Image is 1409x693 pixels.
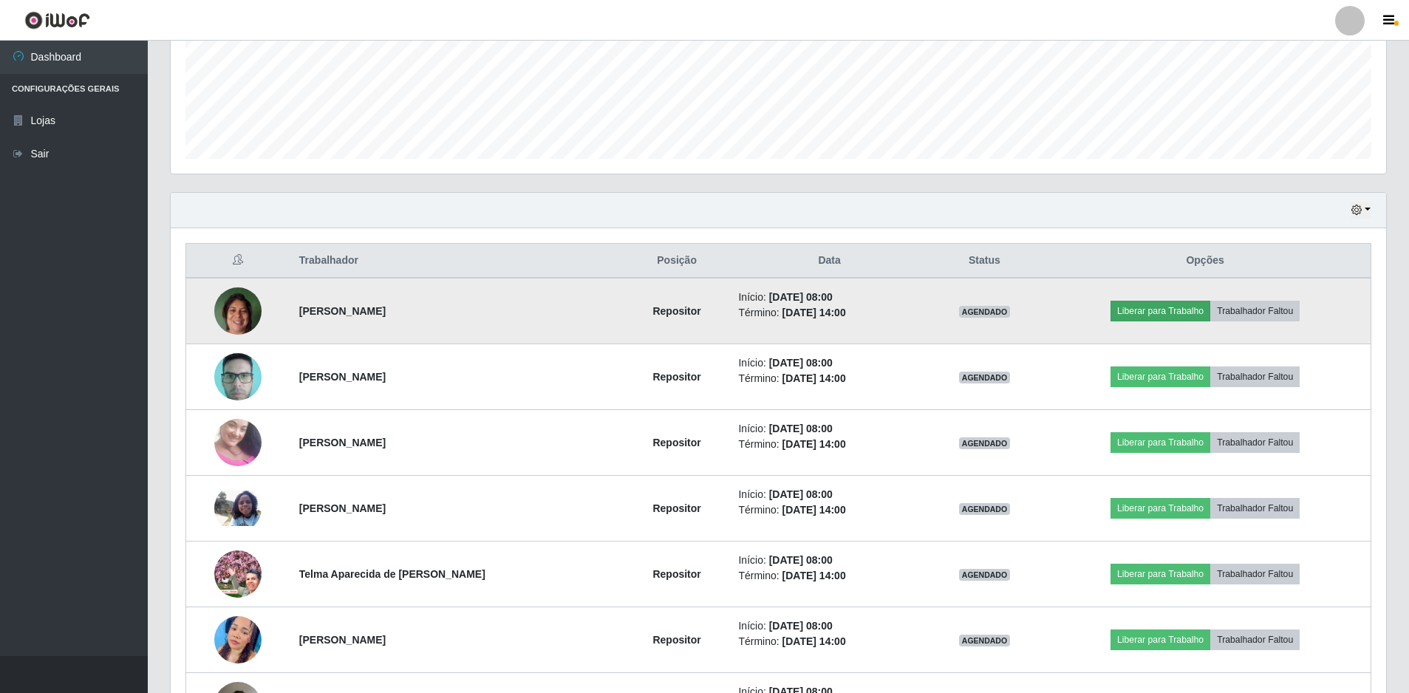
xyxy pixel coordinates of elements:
strong: [PERSON_NAME] [299,502,386,514]
span: AGENDADO [959,372,1011,383]
strong: [PERSON_NAME] [299,437,386,448]
time: [DATE] 08:00 [769,423,833,434]
strong: [PERSON_NAME] [299,371,386,383]
button: Trabalhador Faltou [1210,564,1300,584]
img: 1750940552132.jpeg [214,279,262,342]
li: Término: [738,634,920,649]
button: Liberar para Trabalho [1111,301,1210,321]
li: Início: [738,553,920,568]
button: Trabalhador Faltou [1210,432,1300,453]
th: Posição [624,244,730,279]
time: [DATE] 14:00 [782,635,846,647]
button: Liberar para Trabalho [1111,629,1210,650]
strong: Repositor [652,502,700,514]
time: [DATE] 08:00 [769,488,833,500]
th: Status [929,244,1040,279]
img: 1753795450805.jpeg [214,589,262,692]
th: Data [729,244,929,279]
button: Liberar para Trabalho [1111,432,1210,453]
strong: Repositor [652,305,700,317]
button: Trabalhador Faltou [1210,366,1300,387]
li: Término: [738,305,920,321]
time: [DATE] 14:00 [782,504,846,516]
img: CoreUI Logo [24,11,90,30]
img: 1753110543973.jpeg [214,400,262,485]
time: [DATE] 14:00 [782,438,846,450]
th: Trabalhador [290,244,624,279]
strong: Repositor [652,568,700,580]
th: Opções [1040,244,1371,279]
strong: Repositor [652,634,700,646]
time: [DATE] 14:00 [782,570,846,581]
time: [DATE] 14:00 [782,372,846,384]
li: Início: [738,290,920,305]
button: Liberar para Trabalho [1111,564,1210,584]
time: [DATE] 08:00 [769,291,833,303]
button: Liberar para Trabalho [1111,366,1210,387]
strong: Repositor [652,437,700,448]
li: Término: [738,437,920,452]
li: Início: [738,355,920,371]
span: AGENDADO [959,503,1011,515]
strong: [PERSON_NAME] [299,634,386,646]
button: Liberar para Trabalho [1111,498,1210,519]
li: Término: [738,568,920,584]
li: Início: [738,421,920,437]
span: AGENDADO [959,635,1011,646]
strong: Telma Aparecida de [PERSON_NAME] [299,568,485,580]
img: 1753190771762.jpeg [214,491,262,526]
li: Início: [738,618,920,634]
button: Trabalhador Faltou [1210,498,1300,519]
span: AGENDADO [959,437,1011,449]
span: AGENDADO [959,306,1011,318]
li: Início: [738,487,920,502]
li: Término: [738,502,920,518]
img: 1753488226695.jpeg [214,550,262,598]
time: [DATE] 08:00 [769,620,833,632]
button: Trabalhador Faltou [1210,301,1300,321]
time: [DATE] 08:00 [769,357,833,369]
span: AGENDADO [959,569,1011,581]
time: [DATE] 08:00 [769,554,833,566]
button: Trabalhador Faltou [1210,629,1300,650]
time: [DATE] 14:00 [782,307,846,318]
strong: Repositor [652,371,700,383]
li: Término: [738,371,920,386]
img: 1752163217594.jpeg [214,348,262,406]
strong: [PERSON_NAME] [299,305,386,317]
